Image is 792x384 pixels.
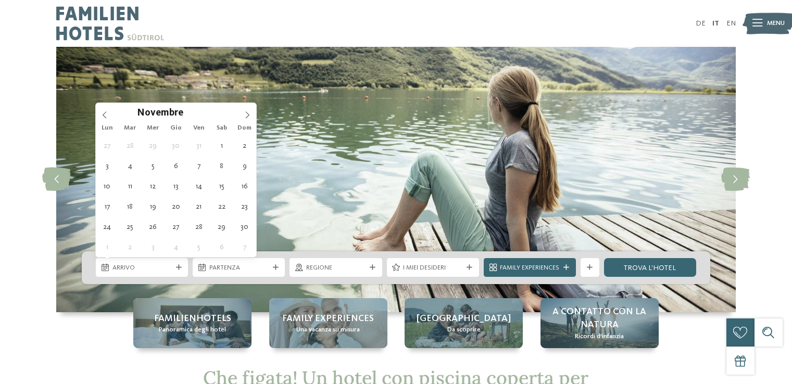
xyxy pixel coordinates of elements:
span: Dom [233,125,256,132]
span: Ottobre 29, 2025 [143,135,163,156]
span: Novembre 21, 2025 [188,196,209,216]
span: Gio [165,125,187,132]
span: [GEOGRAPHIC_DATA] [417,312,511,325]
a: EN [726,20,736,27]
span: Da scoprire [447,325,481,335]
span: Novembre 8, 2025 [211,156,232,176]
span: Dicembre 3, 2025 [143,237,163,257]
span: Arrivo [112,263,172,273]
img: Cercate un hotel con piscina coperta per bambini in Alto Adige? [56,47,736,312]
span: Novembre 17, 2025 [97,196,117,216]
span: Novembre 28, 2025 [188,216,209,237]
a: Cercate un hotel con piscina coperta per bambini in Alto Adige? Familienhotels Panoramica degli h... [133,298,252,348]
span: A contatto con la natura [550,305,649,331]
span: Ricordi d’infanzia [575,332,624,341]
span: Novembre 20, 2025 [166,196,186,216]
span: Dicembre 7, 2025 [234,237,255,257]
span: Novembre [137,109,183,119]
span: Novembre 10, 2025 [97,176,117,196]
span: Novembre 9, 2025 [234,156,255,176]
span: Novembre 11, 2025 [120,176,140,196]
span: Ven [187,125,210,132]
span: Menu [767,19,785,28]
span: Ottobre 31, 2025 [188,135,209,156]
span: Novembre 25, 2025 [120,216,140,237]
span: Lun [96,125,119,132]
span: Ottobre 27, 2025 [97,135,117,156]
span: Dicembre 5, 2025 [188,237,209,257]
span: Novembre 16, 2025 [234,176,255,196]
span: Ottobre 30, 2025 [166,135,186,156]
span: Ottobre 28, 2025 [120,135,140,156]
span: Novembre 26, 2025 [143,216,163,237]
a: Cercate un hotel con piscina coperta per bambini in Alto Adige? A contatto con la natura Ricordi ... [540,298,659,348]
span: Novembre 14, 2025 [188,176,209,196]
span: Novembre 27, 2025 [166,216,186,237]
span: Dicembre 6, 2025 [211,237,232,257]
span: Dicembre 2, 2025 [120,237,140,257]
span: Novembre 4, 2025 [120,156,140,176]
span: Familienhotels [154,312,231,325]
span: Novembre 6, 2025 [166,156,186,176]
span: Dicembre 4, 2025 [166,237,186,257]
span: Novembre 30, 2025 [234,216,255,237]
a: IT [712,20,719,27]
span: Novembre 22, 2025 [211,196,232,216]
span: I miei desideri [403,263,462,273]
span: Novembre 24, 2025 [97,216,117,237]
span: Dicembre 1, 2025 [97,237,117,257]
a: Cercate un hotel con piscina coperta per bambini in Alto Adige? Family experiences Una vacanza su... [269,298,387,348]
span: Sab [210,125,233,132]
span: Mar [119,125,142,132]
span: Una vacanza su misura [296,325,360,335]
span: Novembre 18, 2025 [120,196,140,216]
span: Novembre 23, 2025 [234,196,255,216]
a: trova l’hotel [604,258,696,277]
span: Family Experiences [500,263,559,273]
span: Family experiences [282,312,374,325]
span: Regione [306,263,366,273]
span: Novembre 15, 2025 [211,176,232,196]
span: Novembre 19, 2025 [143,196,163,216]
span: Mer [142,125,165,132]
span: Novembre 7, 2025 [188,156,209,176]
span: Novembre 2, 2025 [234,135,255,156]
span: Novembre 1, 2025 [211,135,232,156]
span: Novembre 13, 2025 [166,176,186,196]
span: Novembre 5, 2025 [143,156,163,176]
a: Cercate un hotel con piscina coperta per bambini in Alto Adige? [GEOGRAPHIC_DATA] Da scoprire [405,298,523,348]
span: Novembre 29, 2025 [211,216,232,237]
input: Year [183,107,218,118]
span: Novembre 12, 2025 [143,176,163,196]
span: Partenza [209,263,269,273]
a: DE [696,20,706,27]
span: Panoramica degli hotel [159,325,226,335]
span: Novembre 3, 2025 [97,156,117,176]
